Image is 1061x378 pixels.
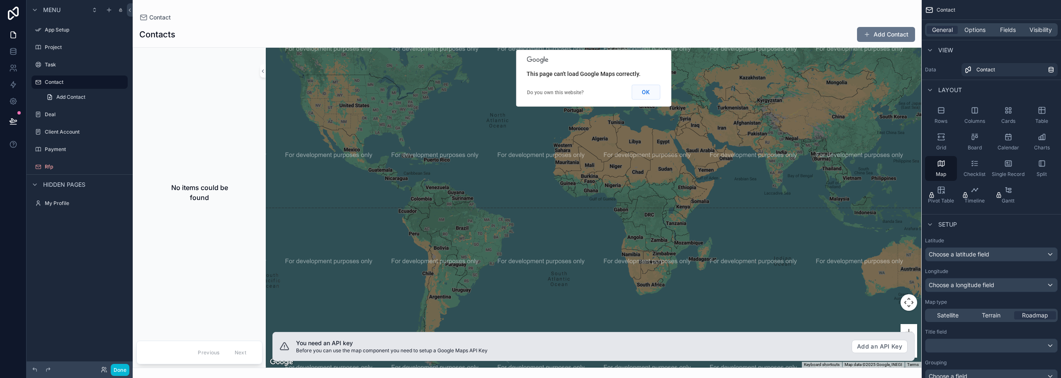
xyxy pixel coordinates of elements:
[959,129,991,154] button: Board
[925,156,957,181] button: Map
[936,144,946,151] span: Grid
[928,198,954,204] span: Pivot Table
[1037,171,1047,178] span: Split
[935,118,947,124] span: Rows
[1026,129,1058,154] button: Charts
[45,111,126,118] label: Deal
[1000,26,1016,34] span: Fields
[937,311,959,319] span: Satellite
[992,156,1024,181] button: Single Record
[32,76,128,89] a: Contact
[45,61,126,68] label: Task
[961,63,1058,76] a: Contact
[56,94,85,100] span: Add Contact
[32,41,128,54] a: Project
[1029,26,1052,34] span: Visibility
[32,58,128,71] a: Task
[938,86,962,94] span: Layout
[925,299,947,305] label: Map type
[976,66,995,73] span: Contact
[45,129,126,135] label: Client Account
[43,180,85,189] span: Hidden pages
[982,311,1000,319] span: Terrain
[932,26,953,34] span: General
[32,125,128,139] a: Client Account
[1035,118,1048,124] span: Table
[45,44,126,51] label: Project
[32,108,128,121] a: Deal
[992,183,1024,207] button: Gantt
[959,156,991,181] button: Checklist
[45,163,126,170] label: Rfp
[959,103,991,128] button: Columns
[998,144,1019,151] span: Calendar
[1022,311,1048,319] span: Roadmap
[929,251,989,258] span: Choose a latitude field
[968,144,982,151] span: Board
[32,23,128,37] a: App Setup
[964,171,986,178] span: Checklist
[925,237,944,244] label: Latitude
[527,90,584,95] a: Do you own this website?
[32,143,128,156] a: Payment
[1002,198,1015,204] span: Gantt
[992,171,1025,178] span: Single Record
[959,183,991,207] button: Timeline
[45,200,126,207] label: My Profile
[1026,103,1058,128] button: Table
[32,197,128,210] a: My Profile
[41,90,128,104] a: Add Contact
[936,171,946,178] span: Map
[937,7,955,13] span: Contact
[938,220,957,229] span: Setup
[527,71,641,77] span: This page can't load Google Maps correctly.
[1026,156,1058,181] button: Split
[43,6,61,14] span: Menu
[45,79,123,85] label: Contact
[1001,118,1015,124] span: Cards
[925,129,957,154] button: Grid
[929,281,994,288] span: Choose a longitude field
[32,160,128,173] a: Rfp
[925,183,957,207] button: Pivot Table
[111,364,129,376] button: Done
[163,183,236,202] h2: No items could be found
[925,278,1058,292] button: Choose a longitude field
[45,27,126,33] label: App Setup
[964,198,985,204] span: Timeline
[925,359,947,366] label: Grouping
[925,103,957,128] button: Rows
[1034,144,1050,151] span: Charts
[992,129,1024,154] button: Calendar
[925,247,1058,261] button: Choose a latitude field
[938,46,953,54] span: View
[925,66,958,73] label: Data
[964,26,986,34] span: Options
[925,329,947,335] label: Title field
[992,103,1024,128] button: Cards
[925,268,948,275] label: Longitude
[964,118,985,124] span: Columns
[631,85,660,100] button: OK
[45,146,126,153] label: Payment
